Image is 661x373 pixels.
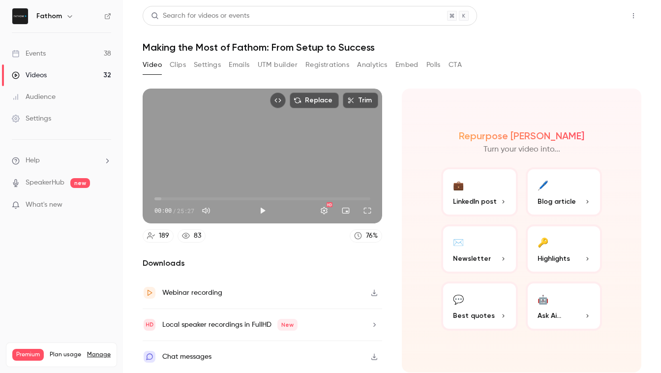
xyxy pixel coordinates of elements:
[453,291,464,307] div: 💬
[162,287,222,299] div: Webinar recording
[12,114,51,124] div: Settings
[196,201,216,220] button: Mute
[343,93,378,108] button: Trim
[426,57,441,73] button: Polls
[178,229,206,243] a: 83
[253,201,272,220] button: Play
[99,201,111,210] iframe: Noticeable Trigger
[350,229,382,243] a: 76%
[26,200,62,210] span: What's new
[453,234,464,249] div: ✉️
[441,224,518,274] button: ✉️Newsletter
[395,57,419,73] button: Embed
[538,196,576,207] span: Blog article
[229,57,249,73] button: Emails
[162,351,211,363] div: Chat messages
[579,6,618,26] button: Share
[277,319,298,331] span: New
[453,253,491,264] span: Newsletter
[453,311,495,321] span: Best quotes
[358,201,377,220] button: Full screen
[87,351,111,359] a: Manage
[538,291,548,307] div: 🤖
[441,167,518,217] button: 💼LinkedIn post
[154,206,194,215] div: 00:00
[270,93,286,108] button: Embed video
[453,196,497,207] span: LinkedIn post
[366,231,378,241] div: 76 %
[36,11,62,21] h6: Fathom
[12,8,28,24] img: Fathom
[143,229,174,243] a: 189
[12,49,46,59] div: Events
[26,178,64,188] a: SpeakerHub
[177,206,194,215] span: 25:27
[305,57,349,73] button: Registrations
[526,224,602,274] button: 🔑Highlights
[26,155,40,166] span: Help
[336,201,356,220] button: Turn on miniplayer
[154,206,172,215] span: 00:00
[453,177,464,192] div: 💼
[290,93,339,108] button: Replace
[194,57,221,73] button: Settings
[357,57,388,73] button: Analytics
[151,11,249,21] div: Search for videos or events
[50,351,81,359] span: Plan usage
[12,155,111,166] li: help-dropdown-opener
[12,349,44,361] span: Premium
[70,178,90,188] span: new
[173,206,176,215] span: /
[170,57,186,73] button: Clips
[459,130,584,142] h2: Repurpose [PERSON_NAME]
[143,57,162,73] button: Video
[526,167,602,217] button: 🖊️Blog article
[538,177,548,192] div: 🖊️
[194,231,201,241] div: 83
[538,234,548,249] div: 🔑
[327,202,332,207] div: HD
[143,257,382,269] h2: Downloads
[449,57,462,73] button: CTA
[538,253,570,264] span: Highlights
[143,41,641,53] h1: Making the Most of Fathom: From Setup to Success
[162,319,298,331] div: Local speaker recordings in FullHD
[538,311,561,321] span: Ask Ai...
[314,201,334,220] button: Settings
[159,231,169,241] div: 189
[12,92,56,102] div: Audience
[441,281,518,331] button: 💬Best quotes
[258,57,298,73] button: UTM builder
[483,144,560,155] p: Turn your video into...
[526,281,602,331] button: 🤖Ask Ai...
[12,70,47,80] div: Videos
[626,8,641,24] button: Top Bar Actions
